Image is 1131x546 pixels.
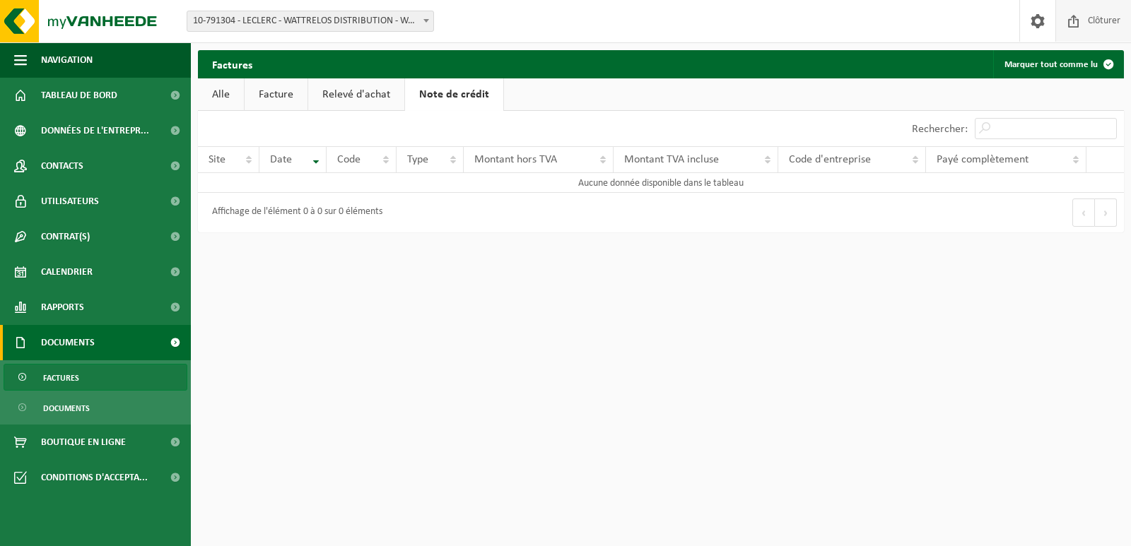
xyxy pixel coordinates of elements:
button: Next [1095,198,1117,227]
a: Alle [198,78,244,111]
span: Données de l'entrepr... [41,113,149,148]
span: Montant TVA incluse [624,154,719,165]
td: Aucune donnée disponible dans le tableau [198,173,1124,193]
span: Code d'entreprise [789,154,871,165]
span: Contrat(s) [41,219,90,254]
span: Documents [41,325,95,360]
span: 10-791304 - LECLERC - WATTRELOS DISTRIBUTION - WATTRELOS [187,11,433,31]
label: Rechercher: [912,124,968,135]
span: Boutique en ligne [41,425,126,460]
span: Payé complètement [937,154,1029,165]
div: Affichage de l'élément 0 à 0 sur 0 éléments [205,200,382,225]
span: Type [407,154,428,165]
span: Factures [43,364,79,391]
span: Calendrier [41,254,93,290]
h2: Factures [198,50,266,78]
span: Conditions d'accepta... [41,460,148,495]
span: Utilisateurs [41,184,99,219]
a: Factures [4,364,187,391]
a: Relevé d'achat [308,78,404,111]
span: Date [270,154,292,165]
button: Previous [1072,198,1095,227]
span: Tableau de bord [41,78,117,113]
span: Navigation [41,42,93,78]
span: Rapports [41,290,84,325]
a: Documents [4,394,187,421]
span: Contacts [41,148,83,184]
span: Documents [43,395,90,422]
span: 10-791304 - LECLERC - WATTRELOS DISTRIBUTION - WATTRELOS [187,11,434,32]
a: Facture [245,78,307,111]
span: Montant hors TVA [474,154,557,165]
span: Site [209,154,225,165]
span: Code [337,154,361,165]
a: Note de crédit [405,78,503,111]
button: Marquer tout comme lu [993,50,1123,78]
